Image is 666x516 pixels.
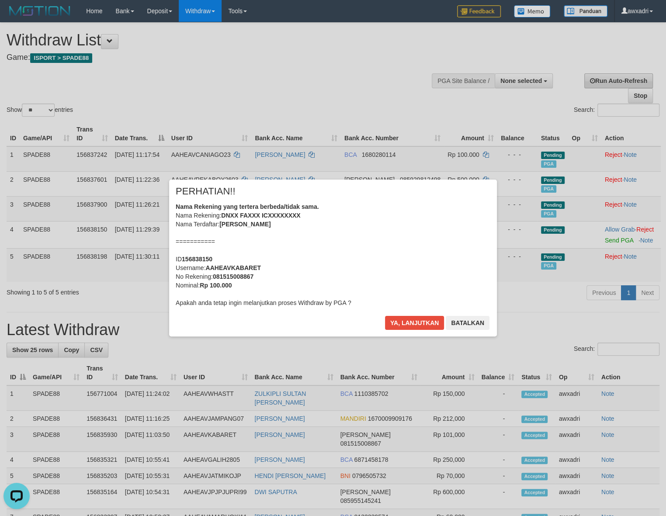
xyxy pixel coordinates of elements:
[176,203,319,210] b: Nama Rekening yang tertera berbeda/tidak sama.
[446,316,489,330] button: Batalkan
[221,212,300,219] b: DNXX FAXXX ICXXXXXXXX
[182,256,212,263] b: 156838150
[200,282,232,289] b: Rp 100.000
[213,273,253,280] b: 081515008867
[385,316,444,330] button: Ya, lanjutkan
[219,221,271,228] b: [PERSON_NAME]
[205,264,261,271] b: AAHEAVKABARET
[176,187,236,196] span: PERHATIAN!!
[176,202,490,307] div: Nama Rekening: Nama Terdaftar: =========== ID Username: No Rekening: Nominal: Apakah anda tetap i...
[3,3,30,30] button: Open LiveChat chat widget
